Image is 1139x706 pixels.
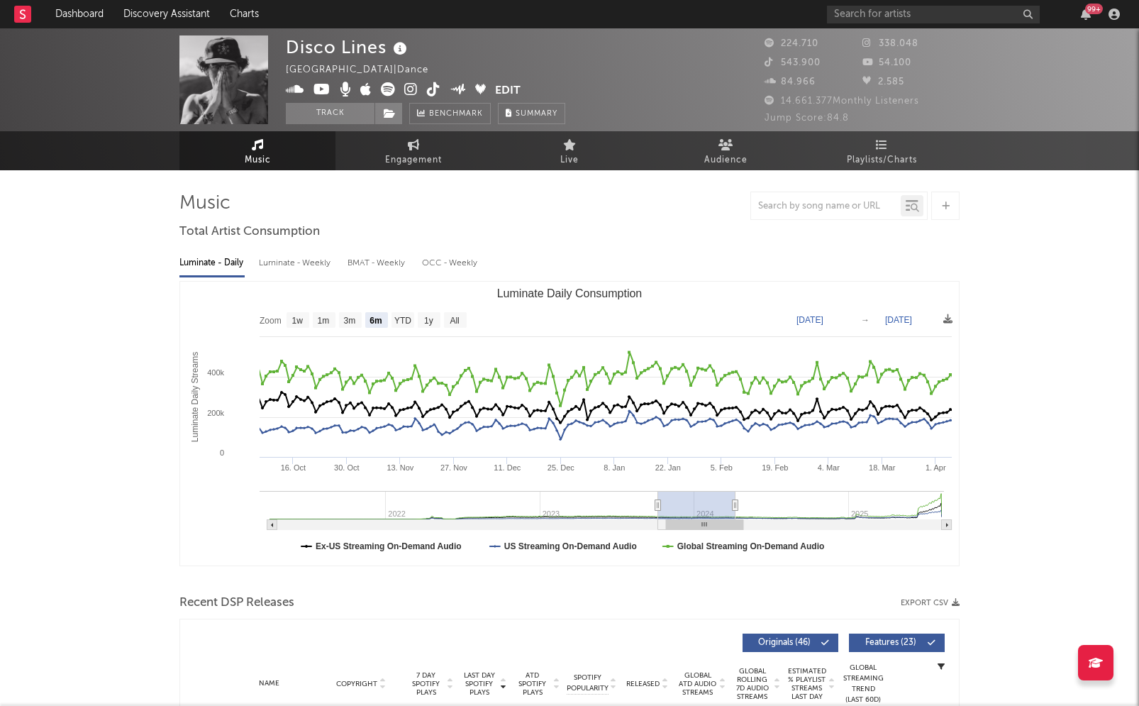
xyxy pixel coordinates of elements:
text: 8. Jan [604,463,625,472]
span: Summary [516,110,557,118]
span: Last Day Spotify Plays [460,671,498,697]
text: Luminate Daily Streams [190,352,200,442]
button: Summary [498,103,565,124]
text: [DATE] [796,315,823,325]
div: 99 + [1085,4,1103,14]
text: 30. Oct [334,463,359,472]
div: Disco Lines [286,35,411,59]
span: Features ( 23 ) [858,639,923,647]
text: 13. Nov [387,463,413,472]
text: 25. Dec [548,463,574,472]
text: 18. Mar [869,463,896,472]
span: Copyright [336,680,377,688]
text: Luminate Daily Consumption [497,287,643,299]
div: BMAT - Weekly [348,251,408,275]
text: 6m [370,316,382,326]
text: 1. Apr [926,463,946,472]
span: Jump Score: 84.8 [765,114,849,123]
span: Playlists/Charts [847,152,917,169]
span: 14.661.377 Monthly Listeners [765,96,919,106]
text: Zoom [260,316,282,326]
button: Track [286,103,374,124]
text: 16. Oct [281,463,306,472]
text: [DATE] [885,315,912,325]
button: Originals(46) [743,634,838,652]
text: 400k [207,368,224,377]
div: Luminate - Weekly [259,251,333,275]
text: 3m [344,316,356,326]
button: Edit [495,82,521,100]
svg: Luminate Daily Consumption [180,282,959,566]
span: Engagement [385,152,442,169]
span: Released [626,680,660,688]
span: ATD Spotify Plays [513,671,551,697]
span: Estimated % Playlist Streams Last Day [787,667,826,701]
text: Global Streaming On-Demand Audio [677,541,825,551]
span: 7 Day Spotify Plays [407,671,445,697]
text: 4. Mar [818,463,840,472]
a: Playlists/Charts [804,131,960,170]
input: Search by song name or URL [751,201,901,212]
div: Global Streaming Trend (Last 60D) [842,663,884,705]
span: Total Artist Consumption [179,224,320,241]
text: 200k [207,409,224,417]
div: Luminate - Daily [179,251,245,275]
span: Audience [704,152,748,169]
span: Recent DSP Releases [179,595,294,612]
text: 27. Nov [440,463,467,472]
text: 22. Jan [655,463,681,472]
div: Name [223,678,316,689]
text: 1w [292,316,304,326]
text: 5. Feb [711,463,733,472]
text: YTD [394,316,411,326]
span: 543.900 [765,58,821,67]
text: 0 [220,448,224,457]
a: Live [491,131,648,170]
text: All [450,316,459,326]
text: 19. Feb [762,463,788,472]
span: Global ATD Audio Streams [678,671,717,697]
a: Music [179,131,335,170]
text: US Streaming On-Demand Audio [504,541,637,551]
span: Spotify Popularity [567,673,609,694]
span: 84.966 [765,77,816,87]
text: 11. Dec [494,463,521,472]
span: 224.710 [765,39,818,48]
a: Audience [648,131,804,170]
span: Global Rolling 7D Audio Streams [733,667,772,701]
span: Live [560,152,579,169]
button: Export CSV [901,599,960,607]
text: 1m [318,316,330,326]
div: OCC - Weekly [422,251,479,275]
a: Benchmark [409,103,491,124]
span: Benchmark [429,106,483,123]
span: Music [245,152,271,169]
text: → [861,315,869,325]
text: 1y [424,316,433,326]
input: Search for artists [827,6,1040,23]
button: Features(23) [849,634,945,652]
span: 2.585 [862,77,904,87]
span: 338.048 [862,39,918,48]
span: 54.100 [862,58,911,67]
button: 99+ [1081,9,1091,20]
text: Ex-US Streaming On-Demand Audio [316,541,462,551]
div: [GEOGRAPHIC_DATA] | Dance [286,62,445,79]
span: Originals ( 46 ) [752,639,817,647]
a: Engagement [335,131,491,170]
